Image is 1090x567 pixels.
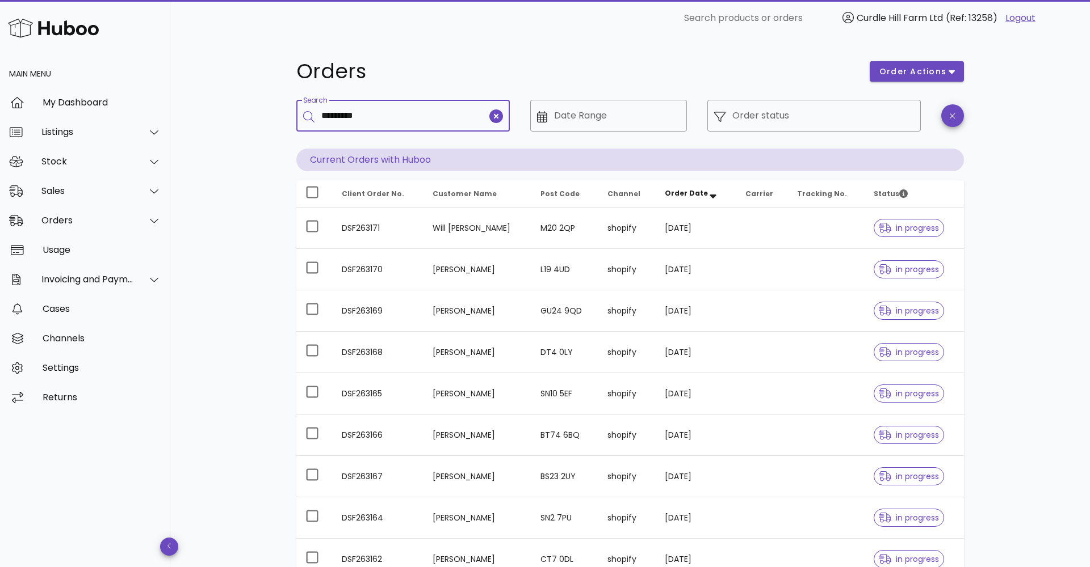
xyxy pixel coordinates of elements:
[424,456,531,497] td: [PERSON_NAME]
[656,180,736,208] th: Order Date: Sorted descending. Activate to remove sorting.
[946,11,997,24] span: (Ref: 13258)
[598,208,656,249] td: shopify
[656,332,736,373] td: [DATE]
[656,456,736,497] td: [DATE]
[41,274,134,285] div: Invoicing and Payments
[43,333,161,344] div: Channels
[43,97,161,108] div: My Dashboard
[333,180,424,208] th: Client Order No.
[333,373,424,414] td: DSF263165
[424,249,531,290] td: [PERSON_NAME]
[531,332,598,373] td: DT4 0LY
[41,185,134,196] div: Sales
[8,16,99,40] img: Huboo Logo
[1005,11,1035,25] a: Logout
[879,555,939,563] span: in progress
[879,390,939,397] span: in progress
[424,208,531,249] td: Will [PERSON_NAME]
[879,66,947,78] span: order actions
[424,497,531,539] td: [PERSON_NAME]
[531,249,598,290] td: L19 4UD
[870,61,964,82] button: order actions
[424,373,531,414] td: [PERSON_NAME]
[489,109,503,123] button: clear icon
[41,126,134,137] div: Listings
[531,208,598,249] td: M20 2QP
[424,414,531,456] td: [PERSON_NAME]
[43,244,161,255] div: Usage
[656,290,736,332] td: [DATE]
[656,414,736,456] td: [DATE]
[531,373,598,414] td: SN10 5EF
[598,497,656,539] td: shopify
[598,332,656,373] td: shopify
[607,189,640,198] span: Channel
[879,224,939,232] span: in progress
[531,497,598,539] td: SN2 7PU
[879,307,939,315] span: in progress
[424,290,531,332] td: [PERSON_NAME]
[865,180,964,208] th: Status
[598,249,656,290] td: shopify
[531,180,598,208] th: Post Code
[788,180,865,208] th: Tracking No.
[41,156,134,167] div: Stock
[656,373,736,414] td: [DATE]
[656,208,736,249] td: [DATE]
[43,303,161,314] div: Cases
[531,290,598,332] td: GU24 9QD
[598,180,656,208] th: Channel
[874,189,908,198] span: Status
[342,189,404,198] span: Client Order No.
[296,149,964,171] p: Current Orders with Huboo
[333,208,424,249] td: DSF263171
[424,332,531,373] td: [PERSON_NAME]
[540,189,580,198] span: Post Code
[656,497,736,539] td: [DATE]
[665,188,708,198] span: Order Date
[303,96,327,105] label: Search
[598,373,656,414] td: shopify
[43,362,161,373] div: Settings
[296,61,856,82] h1: Orders
[333,249,424,290] td: DSF263170
[531,414,598,456] td: BT74 6BQ
[41,215,134,226] div: Orders
[857,11,943,24] span: Curdle Hill Farm Ltd
[333,414,424,456] td: DSF263166
[424,180,531,208] th: Customer Name
[879,265,939,273] span: in progress
[43,392,161,403] div: Returns
[531,456,598,497] td: BS23 2UY
[879,348,939,356] span: in progress
[333,290,424,332] td: DSF263169
[879,472,939,480] span: in progress
[736,180,788,208] th: Carrier
[333,456,424,497] td: DSF263167
[598,414,656,456] td: shopify
[333,332,424,373] td: DSF263168
[333,497,424,539] td: DSF263164
[656,249,736,290] td: [DATE]
[879,431,939,439] span: in progress
[598,456,656,497] td: shopify
[433,189,497,198] span: Customer Name
[598,290,656,332] td: shopify
[879,514,939,522] span: in progress
[797,189,847,198] span: Tracking No.
[745,189,773,198] span: Carrier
